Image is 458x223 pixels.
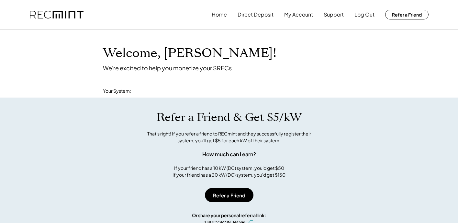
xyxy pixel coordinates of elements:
[103,46,276,61] h1: Welcome, [PERSON_NAME]!
[30,11,84,19] img: recmint-logotype%403x.png
[238,8,274,21] button: Direct Deposit
[157,111,302,124] h1: Refer a Friend & Get $5/kW
[192,212,266,219] div: Or share your personal referral link:
[173,165,285,178] div: If your friend has a 10 kW (DC) system, you'd get $50 If your friend has a 30 kW (DC) system, you...
[212,8,227,21] button: Home
[103,64,233,72] div: We're excited to help you monetize your SRECs.
[324,8,344,21] button: Support
[385,10,429,19] button: Refer a Friend
[202,150,256,158] div: How much can I earn?
[284,8,313,21] button: My Account
[103,88,131,94] div: Your System:
[140,130,318,144] div: That's right! If you refer a friend to RECmint and they successfully register their system, you'l...
[205,188,253,202] button: Refer a Friend
[354,8,374,21] button: Log Out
